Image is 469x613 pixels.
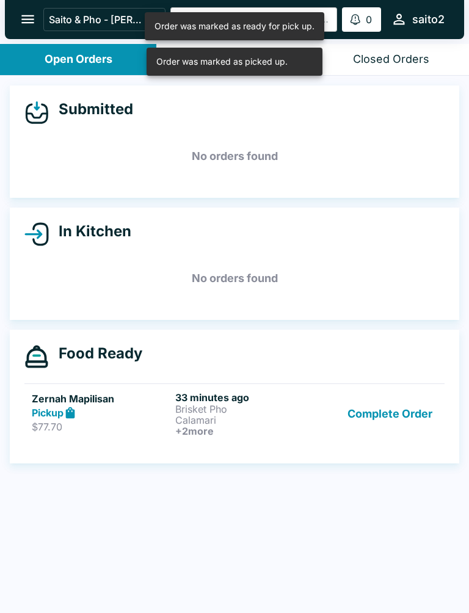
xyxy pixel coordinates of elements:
[32,421,170,433] p: $77.70
[45,53,112,67] div: Open Orders
[175,404,314,415] p: Brisket Pho
[386,6,449,32] button: saito2
[353,53,429,67] div: Closed Orders
[175,415,314,426] p: Calamari
[49,100,133,118] h4: Submitted
[49,13,143,26] p: Saito & Pho - [PERSON_NAME]
[43,8,165,31] button: Saito & Pho - [PERSON_NAME]
[24,256,445,300] h5: No orders found
[366,13,372,26] p: 0
[24,383,445,444] a: Zernah MapilisanPickup$77.7033 minutes agoBrisket PhoCalamari+2moreComplete Order
[155,16,314,37] div: Order was marked as ready for pick up.
[24,134,445,178] h5: No orders found
[343,391,437,437] button: Complete Order
[175,426,314,437] h6: + 2 more
[12,4,43,35] button: open drawer
[49,344,142,363] h4: Food Ready
[49,222,131,241] h4: In Kitchen
[156,51,288,72] div: Order was marked as picked up.
[175,391,314,404] h6: 33 minutes ago
[32,391,170,406] h5: Zernah Mapilisan
[32,407,64,419] strong: Pickup
[412,12,445,27] div: saito2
